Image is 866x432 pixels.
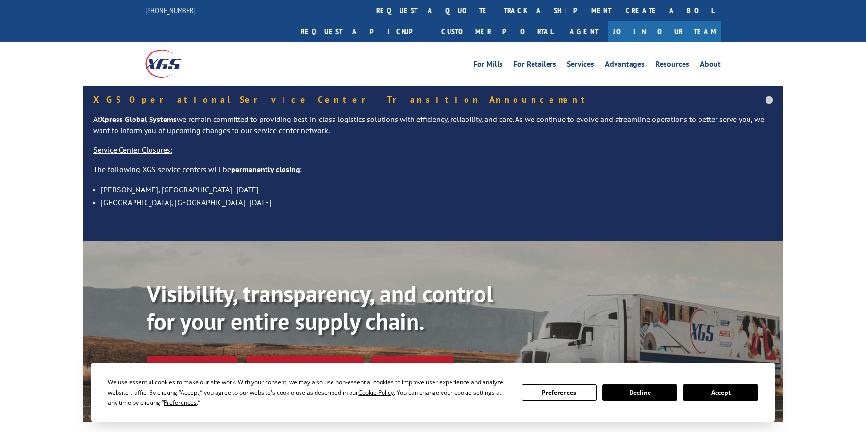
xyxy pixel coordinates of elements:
button: Preferences [522,384,597,401]
span: Cookie Policy [358,388,394,397]
a: Agent [560,21,608,42]
h5: XGS Operational Service Center Transition Announcement [93,95,773,104]
a: Customer Portal [434,21,560,42]
strong: Xpress Global Systems [100,114,177,124]
a: About [700,60,721,71]
div: We use essential cookies to make our site work. With your consent, we may also use non-essential ... [108,377,510,408]
a: Join Our Team [608,21,721,42]
strong: permanently closing [231,164,300,174]
b: Visibility, transparency, and control for your entire supply chain. [147,278,493,337]
u: Service Center Closures: [93,145,172,155]
a: Services [567,60,594,71]
a: Request a pickup [294,21,434,42]
p: The following XGS service centers will be : [93,164,773,183]
span: Preferences [164,398,197,407]
a: For Mills [473,60,503,71]
div: Cookie Consent Prompt [91,363,775,422]
a: XGS ASSISTANT [371,356,454,377]
a: Track shipment [147,356,238,376]
li: [PERSON_NAME], [GEOGRAPHIC_DATA]- [DATE] [101,183,773,196]
button: Accept [683,384,758,401]
li: [GEOGRAPHIC_DATA], [GEOGRAPHIC_DATA]- [DATE] [101,196,773,208]
a: [PHONE_NUMBER] [145,5,196,15]
a: For Retailers [514,60,556,71]
a: Resources [655,60,689,71]
a: Advantages [605,60,645,71]
p: At we remain committed to providing best-in-class logistics solutions with efficiency, reliabilit... [93,114,773,145]
button: Decline [602,384,677,401]
a: Calculate transit time [246,356,364,377]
